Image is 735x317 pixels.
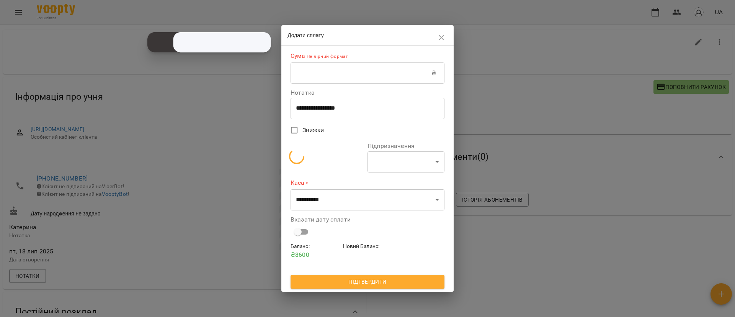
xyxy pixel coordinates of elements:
label: Підпризначення [367,143,444,149]
span: Додати сплату [287,32,324,38]
span: Знижки [302,126,324,135]
h6: Баланс : [291,242,340,251]
label: Каса [291,179,444,187]
p: Не вірний формат [305,53,348,61]
p: ₴ [431,69,436,78]
span: Підтвердити [297,277,438,286]
label: Сума [291,52,444,61]
h6: Новий Баланс : [343,242,392,251]
p: ₴ 8600 [291,250,340,260]
button: Підтвердити [291,275,444,289]
label: Вказати дату сплати [291,217,444,223]
label: Нотатка [291,90,444,96]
